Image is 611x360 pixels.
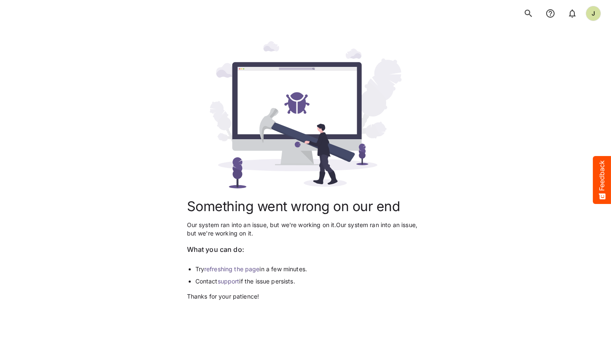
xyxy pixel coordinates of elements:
p: Our system ran into an issue, but we're working on it. Our system ran into an issue, but we're wo... [187,221,424,238]
li: Try in a few minutes. [195,265,424,273]
button: notifications [542,5,559,22]
button: search [520,5,537,22]
li: Contact if the issue persists. [195,277,424,286]
div: J [586,6,601,21]
button: notifications [564,5,581,22]
img: error_500.svg [187,41,424,188]
button: Feedback [593,156,611,204]
a: refreshing the page [204,265,260,273]
h1: Something went wrong on our end [187,199,424,214]
p: What you can do: [187,244,424,254]
p: Thanks for your patience! [187,292,424,301]
a: support [218,278,240,285]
